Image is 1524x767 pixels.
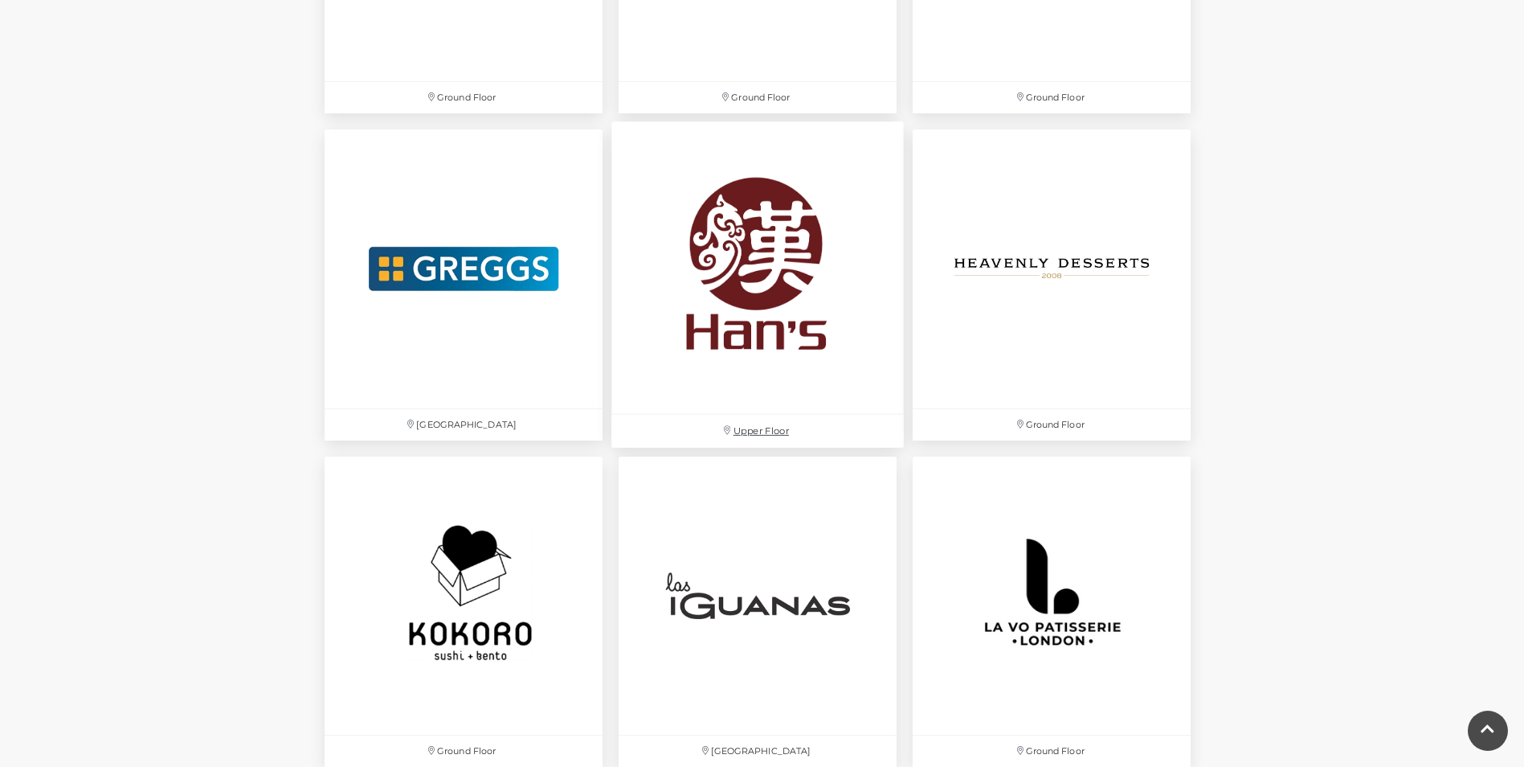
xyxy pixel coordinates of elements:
p: Ground Floor [325,82,603,113]
a: Upper Floor [603,113,913,457]
p: [GEOGRAPHIC_DATA] [619,736,897,767]
p: Ground Floor [913,409,1191,441]
a: Ground Floor [905,121,1199,448]
p: Ground Floor [619,82,897,113]
p: [GEOGRAPHIC_DATA] [325,409,603,441]
p: Ground Floor [913,82,1191,113]
p: Ground Floor [325,736,603,767]
a: [GEOGRAPHIC_DATA] [317,121,611,448]
p: Upper Floor [611,415,904,448]
p: Ground Floor [913,736,1191,767]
